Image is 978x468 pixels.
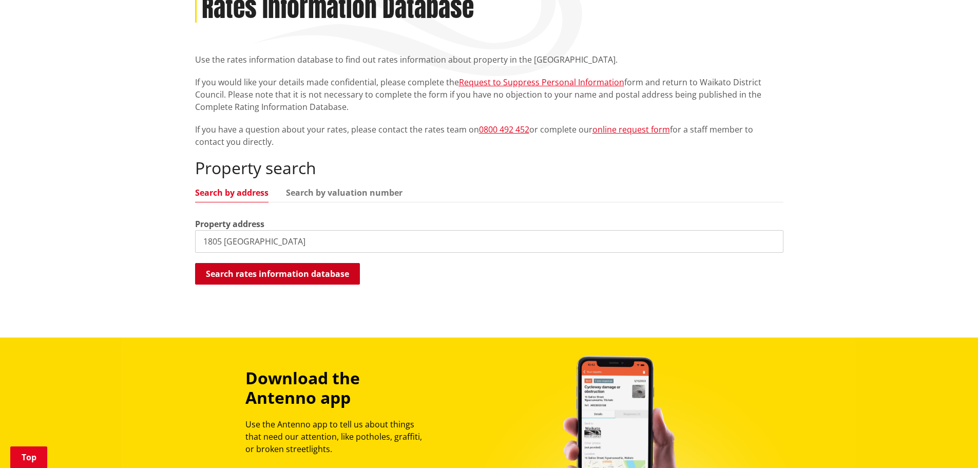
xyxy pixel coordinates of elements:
iframe: Messenger Launcher [931,425,968,462]
a: Search by address [195,189,269,197]
a: online request form [592,124,670,135]
a: Search by valuation number [286,189,402,197]
a: Request to Suppress Personal Information [459,77,624,88]
p: If you have a question about your rates, please contact the rates team on or complete our for a s... [195,123,783,148]
p: Use the Antenno app to tell us about things that need our attention, like potholes, graffiti, or ... [245,418,431,455]
h3: Download the Antenno app [245,368,431,408]
h2: Property search [195,158,783,178]
a: 0800 492 452 [479,124,529,135]
p: Use the rates information database to find out rates information about property in the [GEOGRAPHI... [195,53,783,66]
p: If you would like your details made confidential, please complete the form and return to Waikato ... [195,76,783,113]
label: Property address [195,218,264,230]
button: Search rates information database [195,263,360,285]
input: e.g. Duke Street NGARUAWAHIA [195,230,783,253]
a: Top [10,446,47,468]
